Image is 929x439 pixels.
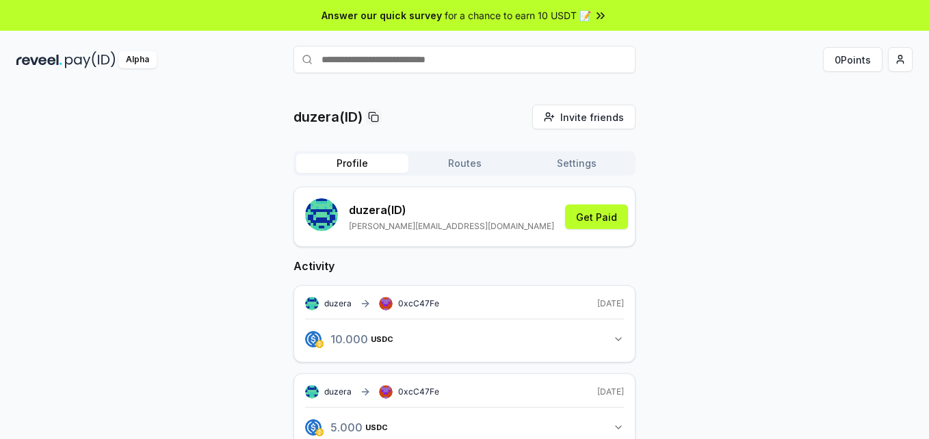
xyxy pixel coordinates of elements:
[324,298,352,309] span: duzera
[560,110,624,124] span: Invite friends
[293,107,363,127] p: duzera(ID)
[349,202,554,218] p: duzera (ID)
[16,51,62,68] img: reveel_dark
[305,328,624,351] button: 10.000USDC
[305,331,322,347] img: logo.png
[532,105,636,129] button: Invite friends
[296,154,408,173] button: Profile
[305,419,322,436] img: logo.png
[118,51,157,68] div: Alpha
[408,154,521,173] button: Routes
[324,386,352,397] span: duzera
[371,335,393,343] span: USDC
[823,47,882,72] button: 0Points
[349,221,554,232] p: [PERSON_NAME][EMAIL_ADDRESS][DOMAIN_NAME]
[398,298,439,308] span: 0xcC47Fe
[293,258,636,274] h2: Activity
[445,8,591,23] span: for a chance to earn 10 USDT 📝
[597,298,624,309] span: [DATE]
[597,386,624,397] span: [DATE]
[365,423,388,431] span: USDC
[521,154,633,173] button: Settings
[305,416,624,439] button: 5.000USDC
[398,386,439,397] span: 0xcC47Fe
[315,340,324,348] img: logo.png
[565,204,628,229] button: Get Paid
[322,8,442,23] span: Answer our quick survey
[315,428,324,436] img: logo.png
[65,51,116,68] img: pay_id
